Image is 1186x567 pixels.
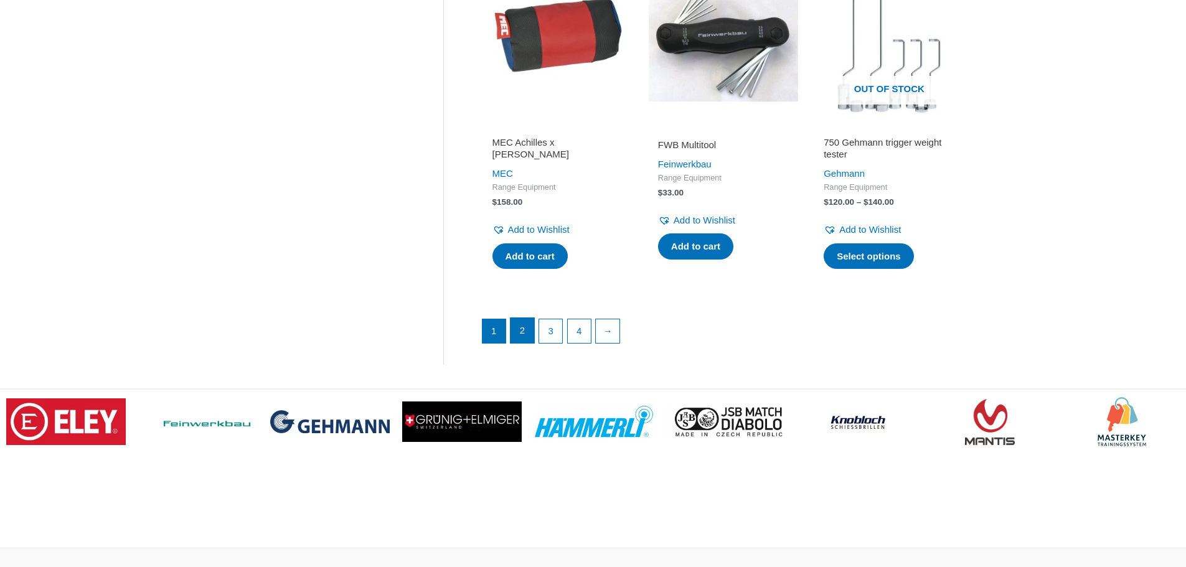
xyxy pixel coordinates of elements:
span: Range Equipment [658,173,789,184]
a: Gehmann [824,168,865,179]
span: Range Equipment [824,182,954,193]
bdi: 140.00 [864,197,894,207]
span: $ [658,188,663,197]
a: MEC Achilles x [PERSON_NAME] [492,136,623,166]
bdi: 158.00 [492,197,523,207]
span: $ [492,197,497,207]
a: Add to cart: “MEC Achilles x Thrasher” [492,243,568,269]
img: brand logo [6,398,126,445]
bdi: 33.00 [658,188,684,197]
h2: 750 Gehmann trigger weight tester [824,136,954,161]
a: Feinwerkbau [658,159,712,169]
h2: MEC Achilles x [PERSON_NAME] [492,136,623,161]
a: Page 2 [511,318,534,343]
span: Add to Wishlist [839,224,901,235]
a: Add to cart: “FWB Multitool” [658,233,733,260]
a: Page 3 [539,319,563,343]
span: $ [824,197,829,207]
a: MEC [492,168,513,179]
span: Add to Wishlist [674,215,735,225]
span: Out of stock [822,76,956,105]
span: $ [864,197,868,207]
iframe: Customer reviews powered by Trustpilot [658,121,789,136]
bdi: 120.00 [824,197,854,207]
a: → [596,319,619,343]
span: Page 1 [482,319,506,343]
a: Add to Wishlist [492,221,570,238]
span: – [857,197,862,207]
iframe: Customer reviews powered by Trustpilot [824,121,954,136]
a: 750 Gehmann trigger weight tester [824,136,954,166]
h2: FWB Multitool [658,139,789,151]
iframe: Customer reviews powered by Trustpilot [492,121,623,136]
a: Select options for “750 Gehmann trigger weight tester” [824,243,914,269]
nav: Product Pagination [481,317,966,350]
a: Page 4 [568,319,591,343]
a: Add to Wishlist [658,212,735,229]
span: Range Equipment [492,182,623,193]
a: FWB Multitool [658,139,789,156]
a: Add to Wishlist [824,221,901,238]
span: Add to Wishlist [508,224,570,235]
